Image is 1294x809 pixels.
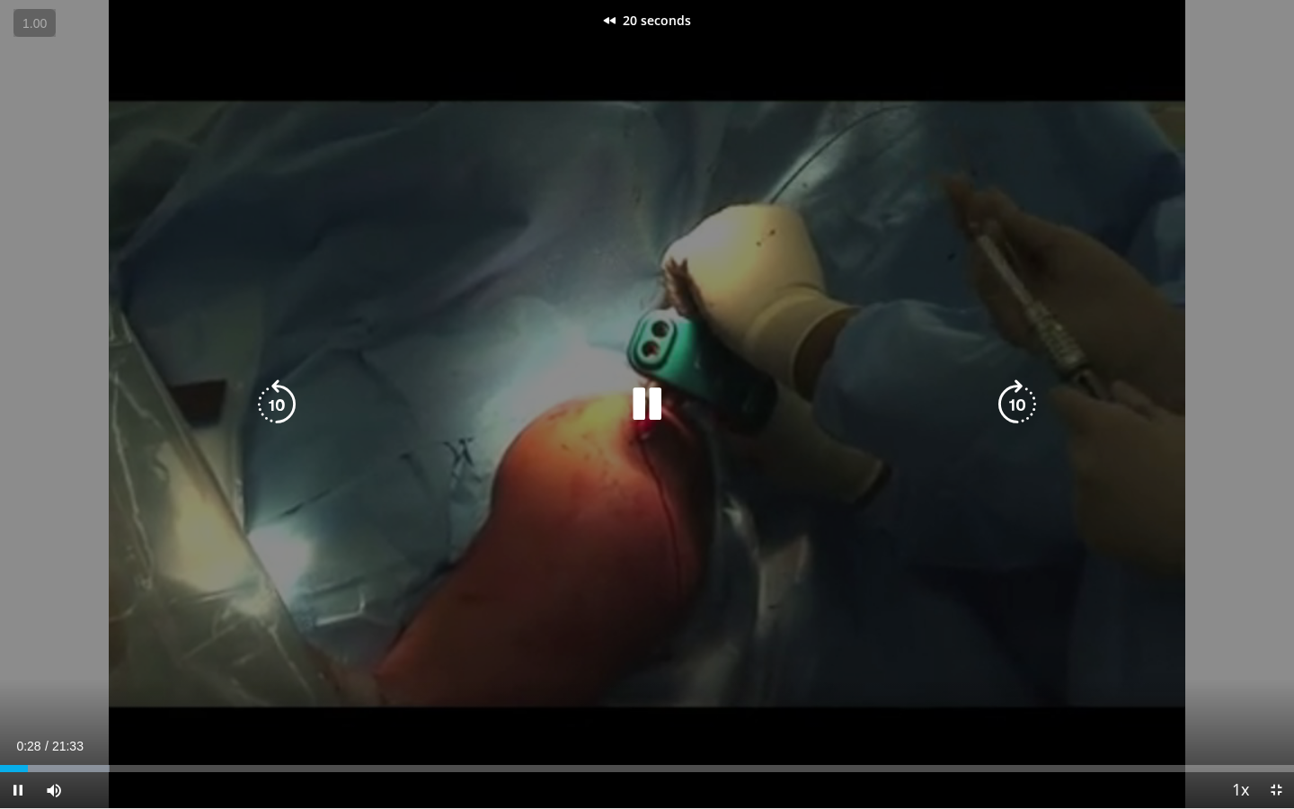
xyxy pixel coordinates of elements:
[52,739,84,753] span: 21:33
[1222,772,1258,808] button: Playback Rate
[45,739,49,753] span: /
[623,14,691,27] p: 20 seconds
[1258,772,1294,808] button: Exit Fullscreen
[36,772,72,808] button: Mute
[16,739,40,753] span: 0:28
